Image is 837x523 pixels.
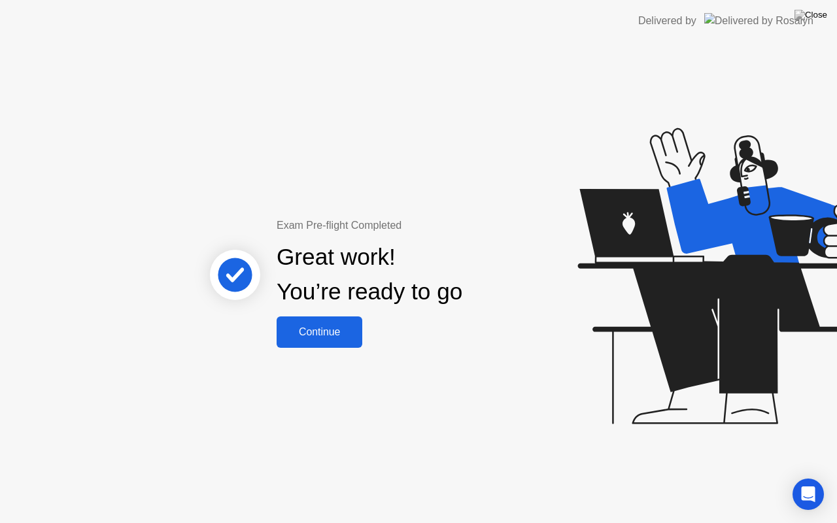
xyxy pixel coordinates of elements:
div: Great work! You’re ready to go [277,240,462,309]
div: Open Intercom Messenger [793,479,824,510]
div: Continue [281,326,358,338]
img: Delivered by Rosalyn [704,13,813,28]
div: Exam Pre-flight Completed [277,218,547,233]
button: Continue [277,316,362,348]
img: Close [794,10,827,20]
div: Delivered by [638,13,696,29]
